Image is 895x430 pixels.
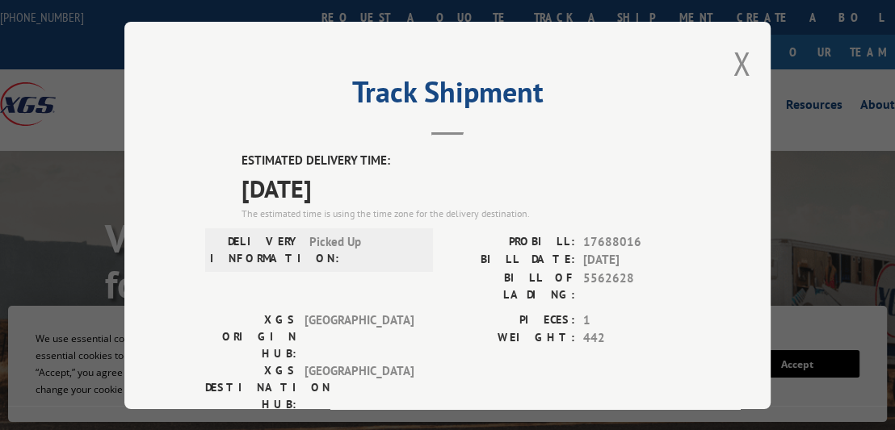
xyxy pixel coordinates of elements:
button: Close modal [733,42,750,85]
label: DELIVERY INFORMATION: [210,232,301,266]
h2: Track Shipment [205,81,690,111]
span: 5562628 [583,269,690,303]
div: The estimated time is using the time zone for the delivery destination. [242,206,690,220]
label: PROBILL: [447,232,575,251]
span: [GEOGRAPHIC_DATA] [305,311,414,361]
span: 442 [583,329,690,348]
span: [GEOGRAPHIC_DATA] [305,361,414,412]
span: [DATE] [242,169,690,206]
label: BILL OF LADING: [447,269,575,303]
label: XGS ORIGIN HUB: [205,311,296,361]
span: 1 [583,311,690,329]
label: PIECES: [447,311,575,329]
span: Picked Up [309,232,418,266]
span: [DATE] [583,251,690,269]
label: XGS DESTINATION HUB: [205,361,296,412]
label: ESTIMATED DELIVERY TIME: [242,152,690,170]
label: BILL DATE: [447,251,575,269]
span: 17688016 [583,232,690,251]
label: WEIGHT: [447,329,575,348]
